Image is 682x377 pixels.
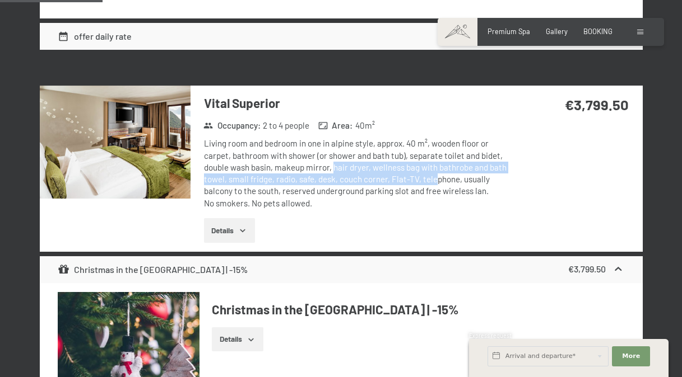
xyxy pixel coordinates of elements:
[488,27,530,36] a: Premium Spa
[546,27,568,36] a: Gallery
[204,218,255,243] button: Details
[58,263,248,276] div: Christmas in the [GEOGRAPHIC_DATA] | -15%
[355,120,375,131] span: 40 m²
[204,95,507,112] h3: Vital Superior
[204,138,507,209] div: Living room and bedroom in one in alpine style, approx. 40 m², wooden floor or carpet, bathroom w...
[40,256,643,283] div: Christmas in the [GEOGRAPHIC_DATA] | -15%€3,799.50
[40,86,191,199] img: mss_renderimg.php
[40,23,643,50] div: offer daily rate€4,390.00
[568,263,606,274] strong: €3,799.50
[583,27,613,36] a: BOOKING
[565,96,629,113] strong: €3,799.50
[58,30,132,43] div: offer daily rate
[469,332,512,339] span: Express request
[622,352,640,361] span: More
[212,327,263,352] button: Details
[612,346,650,366] button: More
[203,120,261,131] strong: Occupancy :
[212,301,624,318] h4: Christmas in the [GEOGRAPHIC_DATA] | -15%
[318,120,353,131] strong: Area :
[263,120,309,131] span: 2 to 4 people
